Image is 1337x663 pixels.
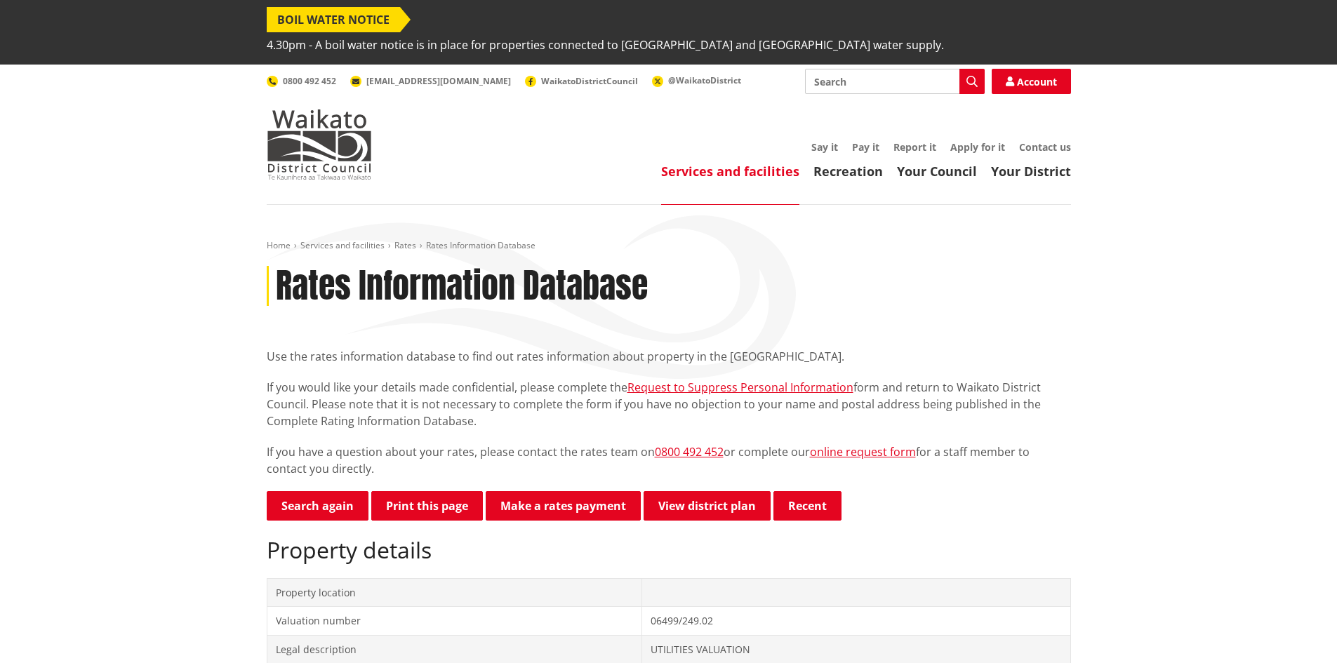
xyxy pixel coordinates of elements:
[394,239,416,251] a: Rates
[267,443,1071,477] p: If you have a question about your rates, please contact the rates team on or complete our for a s...
[486,491,641,521] a: Make a rates payment
[893,140,936,154] a: Report it
[661,163,799,180] a: Services and facilities
[811,140,838,154] a: Say it
[541,75,638,87] span: WaikatoDistrictCouncil
[426,239,536,251] span: Rates Information Database
[525,75,638,87] a: WaikatoDistrictCouncil
[267,491,368,521] a: Search again
[773,491,842,521] button: Recent
[267,379,1071,429] p: If you would like your details made confidential, please complete the form and return to Waikato ...
[644,491,771,521] a: View district plan
[366,75,511,87] span: [EMAIL_ADDRESS][DOMAIN_NAME]
[950,140,1005,154] a: Apply for it
[371,491,483,521] button: Print this page
[267,537,1071,563] h2: Property details
[655,444,724,460] a: 0800 492 452
[810,444,916,460] a: online request form
[897,163,977,180] a: Your Council
[992,69,1071,94] a: Account
[267,109,372,180] img: Waikato District Council - Te Kaunihera aa Takiwaa o Waikato
[641,607,1070,636] td: 06499/249.02
[1019,140,1071,154] a: Contact us
[283,75,336,87] span: 0800 492 452
[668,74,741,86] span: @WaikatoDistrict
[267,75,336,87] a: 0800 492 452
[627,380,853,395] a: Request to Suppress Personal Information
[350,75,511,87] a: [EMAIL_ADDRESS][DOMAIN_NAME]
[276,266,648,307] h1: Rates Information Database
[300,239,385,251] a: Services and facilities
[267,240,1071,252] nav: breadcrumb
[652,74,741,86] a: @WaikatoDistrict
[267,348,1071,365] p: Use the rates information database to find out rates information about property in the [GEOGRAPHI...
[991,163,1071,180] a: Your District
[267,7,400,32] span: BOIL WATER NOTICE
[813,163,883,180] a: Recreation
[267,32,944,58] span: 4.30pm - A boil water notice is in place for properties connected to [GEOGRAPHIC_DATA] and [GEOGR...
[267,607,641,636] td: Valuation number
[805,69,985,94] input: Search input
[267,578,641,607] td: Property location
[852,140,879,154] a: Pay it
[267,239,291,251] a: Home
